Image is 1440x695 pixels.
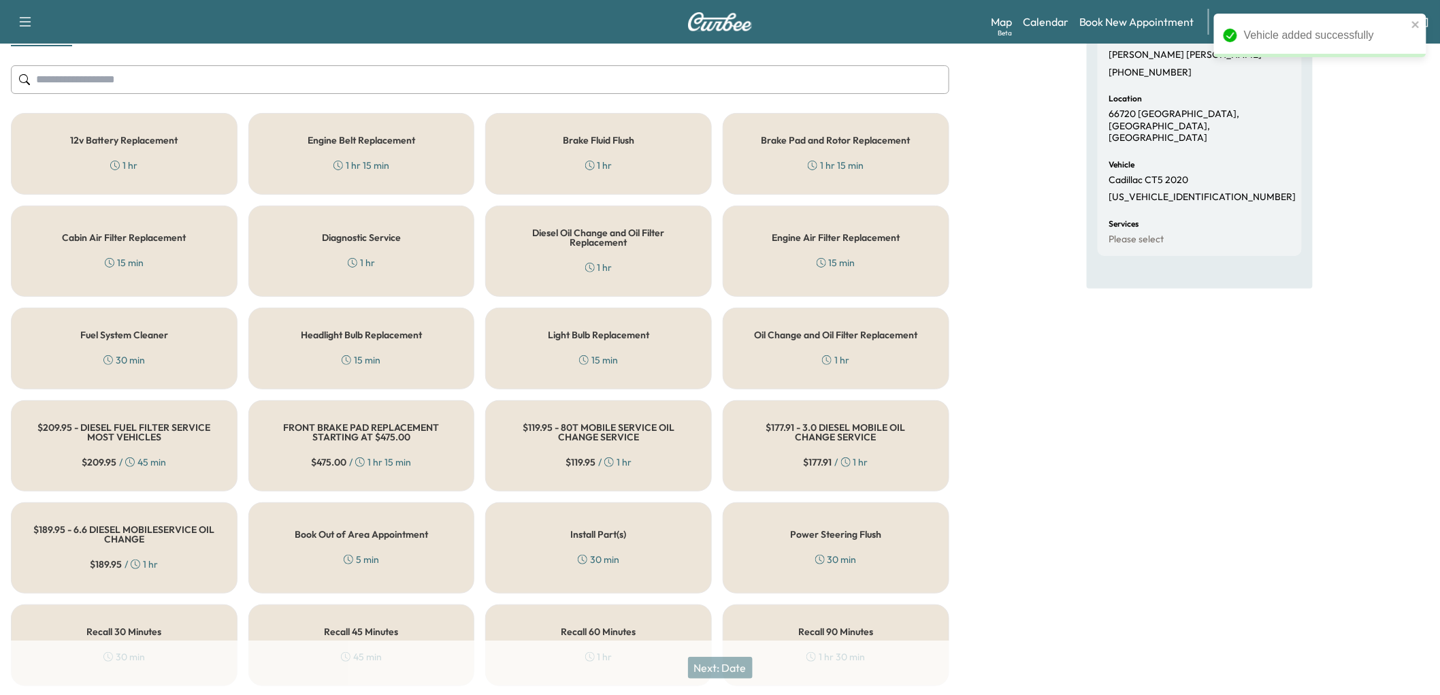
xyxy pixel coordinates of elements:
h6: Services [1109,220,1139,228]
div: Beta [998,28,1012,38]
h5: $209.95 - DIESEL FUEL FILTER SERVICE MOST VEHICLES [33,423,215,442]
h5: Fuel System Cleaner [80,330,168,340]
span: $ 177.91 [804,455,832,469]
span: $ 209.95 [82,455,116,469]
a: MapBeta [991,14,1012,30]
h6: Location [1109,95,1142,103]
button: close [1411,19,1421,30]
div: 15 min [342,353,380,367]
h5: Light Bulb Replacement [548,330,649,340]
h5: Oil Change and Oil Filter Replacement [754,330,917,340]
h5: Brake Pad and Rotor Replacement [762,135,911,145]
div: 30 min [578,553,619,566]
p: Cadillac CT5 2020 [1109,174,1188,187]
div: 30 min [103,353,145,367]
div: 1 hr [585,159,612,172]
p: 66720 [GEOGRAPHIC_DATA], [GEOGRAPHIC_DATA], [GEOGRAPHIC_DATA] [1109,108,1291,144]
h5: $119.95 - 80T MOBILE SERVICE OIL CHANGE SERVICE [508,423,689,442]
a: Calendar [1023,14,1068,30]
div: / 1 hr [90,557,158,571]
h5: Brake Fluid Flush [563,135,634,145]
div: / 1 hr [566,455,632,469]
div: / 1 hr [804,455,868,469]
div: 15 min [817,256,855,270]
div: 30 min [815,553,857,566]
h5: Recall 45 Minutes [324,627,398,636]
div: Vehicle added successfully [1244,27,1407,44]
h5: Cabin Air Filter Replacement [62,233,186,242]
div: 1 hr 15 min [808,159,864,172]
p: Please select [1109,233,1164,246]
div: / 1 hr 15 min [311,455,411,469]
h5: FRONT BRAKE PAD REPLACEMENT STARTING AT $475.00 [271,423,453,442]
p: [US_VEHICLE_IDENTIFICATION_NUMBER] [1109,191,1296,204]
h5: 12v Battery Replacement [70,135,178,145]
h5: Recall 60 Minutes [561,627,636,636]
div: 15 min [579,353,618,367]
div: / 45 min [82,455,166,469]
h6: Customer [1109,35,1144,44]
p: [PHONE_NUMBER] [1109,67,1192,79]
h5: Recall 90 Minutes [798,627,873,636]
span: $ 189.95 [90,557,122,571]
div: 15 min [105,256,144,270]
h5: Headlight Bulb Replacement [301,330,422,340]
div: 1 hr [585,261,612,274]
h5: Engine Air Filter Replacement [772,233,900,242]
h5: Diesel Oil Change and Oil Filter Replacement [508,228,689,247]
h5: $189.95 - 6.6 DIESEL MOBILESERVICE OIL CHANGE [33,525,215,544]
h5: Power Steering Flush [790,530,881,539]
span: $ 475.00 [311,455,346,469]
div: 5 min [344,553,379,566]
h5: $177.91 - 3.0 DIESEL MOBILE OIL CHANGE SERVICE [745,423,927,442]
div: 1 hr [110,159,137,172]
h6: Vehicle [1109,161,1134,169]
h5: Recall 30 Minutes [86,627,161,636]
div: 1 hr 15 min [333,159,389,172]
h5: Diagnostic Service [322,233,401,242]
div: 1 hr [822,353,849,367]
div: 1 hr [348,256,375,270]
a: Book New Appointment [1079,14,1194,30]
h5: Install Part(s) [571,530,627,539]
h5: Book Out of Area Appointment [295,530,428,539]
h5: Engine Belt Replacement [308,135,415,145]
span: $ 119.95 [566,455,595,469]
p: [PERSON_NAME] [PERSON_NAME] [1109,49,1262,61]
img: Curbee Logo [687,12,753,31]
